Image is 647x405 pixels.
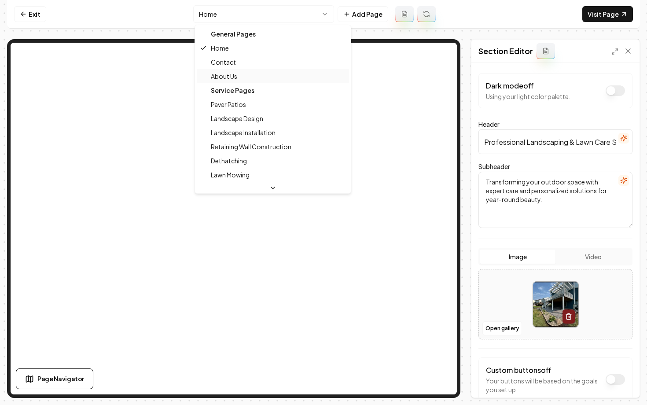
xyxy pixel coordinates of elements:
span: About Us [211,72,237,81]
span: Lawn Mowing [211,170,250,179]
span: Landscape Design [211,114,263,123]
div: General Pages [197,27,349,41]
div: Service Pages [197,83,349,97]
span: Landscape Installation [211,128,276,137]
span: Home [211,44,229,52]
span: Contact [211,58,236,66]
span: Retaining Wall Construction [211,142,291,151]
span: Dethatching [211,156,247,165]
span: Paver Patios [211,100,246,109]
